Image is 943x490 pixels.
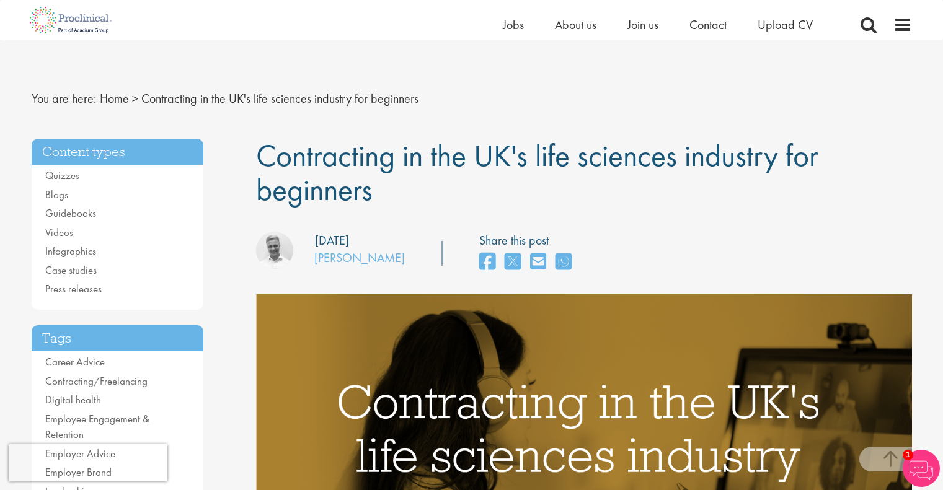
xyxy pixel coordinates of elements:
[45,412,149,442] a: Employee Engagement & Retention
[758,17,813,33] a: Upload CV
[45,374,148,388] a: Contracting/Freelancing
[9,444,167,481] iframe: reCAPTCHA
[530,249,546,276] a: share on email
[141,90,418,107] span: Contracting in the UK's life sciences industry for beginners
[45,244,96,258] a: Infographics
[315,232,349,250] div: [DATE]
[32,139,204,165] h3: Content types
[32,325,204,352] h3: Tags
[479,249,495,276] a: share on facebook
[45,206,96,220] a: Guidebooks
[32,90,97,107] span: You are here:
[132,90,138,107] span: >
[45,225,73,239] a: Videos
[689,17,727,33] a: Contact
[256,232,293,269] img: Joshua Bye
[256,136,818,209] span: Contracting in the UK's life sciences industry for beginners
[45,168,79,182] a: Quizzes
[903,450,913,460] span: 1
[556,249,572,276] a: share on whats app
[314,250,405,266] a: [PERSON_NAME]
[45,393,101,406] a: Digital health
[45,355,105,369] a: Career Advice
[45,282,102,295] a: Press releases
[45,188,68,201] a: Blogs
[100,90,129,107] a: breadcrumb link
[505,249,521,276] a: share on twitter
[903,450,940,487] img: Chatbot
[45,263,97,277] a: Case studies
[627,17,658,33] a: Join us
[555,17,596,33] a: About us
[479,232,578,250] label: Share this post
[503,17,524,33] a: Jobs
